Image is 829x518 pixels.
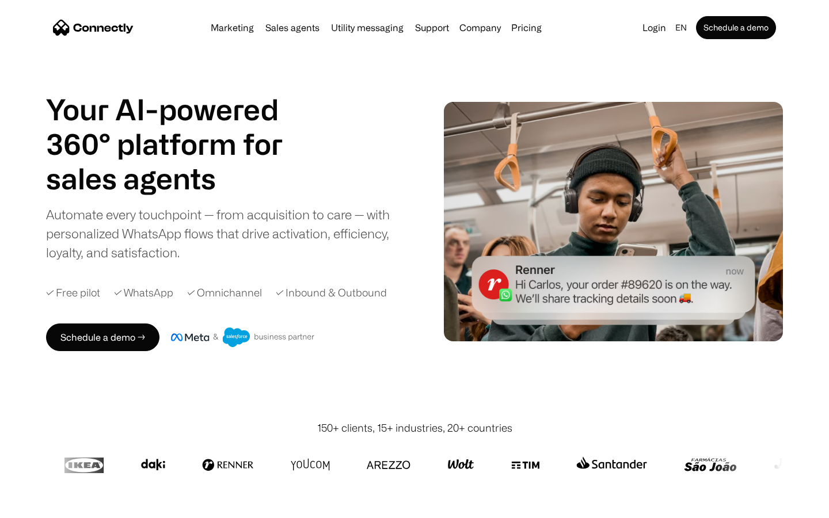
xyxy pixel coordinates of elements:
[317,420,512,436] div: 150+ clients, 15+ industries, 20+ countries
[12,497,69,514] aside: Language selected: English
[23,498,69,514] ul: Language list
[410,23,454,32] a: Support
[46,205,409,262] div: Automate every touchpoint — from acquisition to care — with personalized WhatsApp flows that driv...
[46,92,311,161] h1: Your AI-powered 360° platform for
[114,285,173,300] div: ✓ WhatsApp
[696,16,776,39] a: Schedule a demo
[638,20,671,36] a: Login
[675,20,687,36] div: en
[276,285,387,300] div: ✓ Inbound & Outbound
[46,285,100,300] div: ✓ Free pilot
[171,327,315,347] img: Meta and Salesforce business partner badge.
[326,23,408,32] a: Utility messaging
[507,23,546,32] a: Pricing
[46,323,159,351] a: Schedule a demo →
[459,20,501,36] div: Company
[261,23,324,32] a: Sales agents
[187,285,262,300] div: ✓ Omnichannel
[206,23,258,32] a: Marketing
[46,161,311,196] h1: sales agents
